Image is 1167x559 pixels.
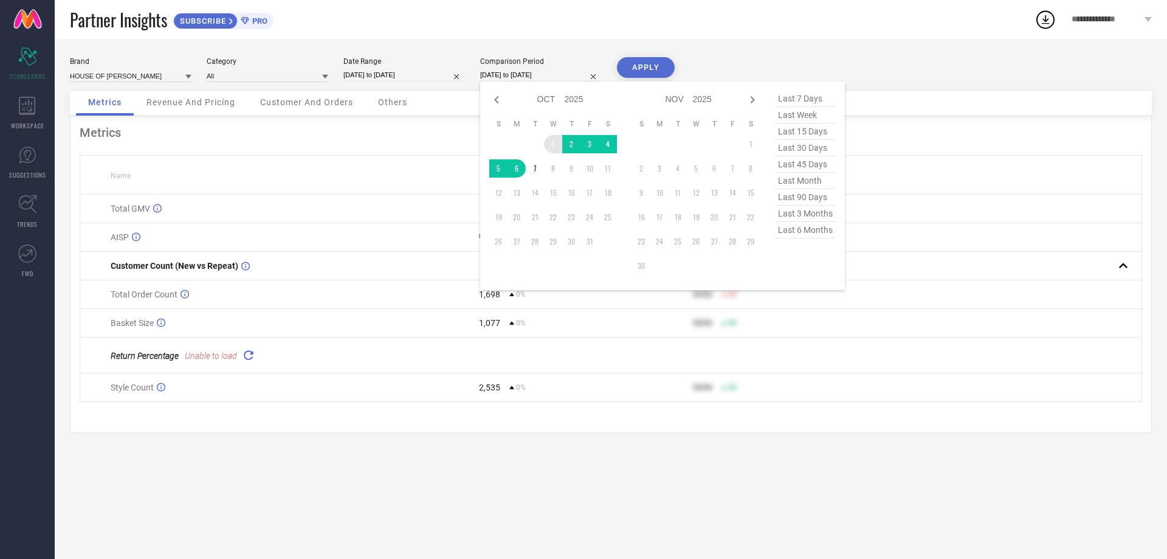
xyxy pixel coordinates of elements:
[146,97,235,107] span: Revenue And Pricing
[111,318,154,328] span: Basket Size
[111,383,154,392] span: Style Count
[343,69,465,82] input: Select date range
[705,159,723,178] td: Thu Nov 06 2025
[742,135,760,153] td: Sat Nov 01 2025
[580,159,599,178] td: Fri Oct 10 2025
[580,232,599,251] td: Fri Oct 31 2025
[693,383,712,392] div: 9999
[22,269,33,278] span: FWD
[687,232,705,251] td: Wed Nov 26 2025
[544,135,562,153] td: Wed Oct 01 2025
[111,351,179,361] span: Return Percentage
[650,159,669,178] td: Mon Nov 03 2025
[775,140,836,156] span: last 30 days
[544,232,562,251] td: Wed Oct 29 2025
[742,184,760,202] td: Sat Nov 15 2025
[580,208,599,226] td: Fri Oct 24 2025
[111,232,129,242] span: AISP
[489,208,508,226] td: Sun Oct 19 2025
[650,208,669,226] td: Mon Nov 17 2025
[508,184,526,202] td: Mon Oct 13 2025
[10,72,46,81] span: SCORECARDS
[705,208,723,226] td: Thu Nov 20 2025
[599,159,617,178] td: Sat Oct 11 2025
[207,57,328,66] div: Category
[526,159,544,178] td: Tue Oct 07 2025
[80,125,1142,140] div: Metrics
[632,208,650,226] td: Sun Nov 16 2025
[723,208,742,226] td: Fri Nov 21 2025
[88,97,122,107] span: Metrics
[705,184,723,202] td: Thu Nov 13 2025
[669,208,687,226] td: Tue Nov 18 2025
[687,208,705,226] td: Wed Nov 19 2025
[650,232,669,251] td: Mon Nov 24 2025
[580,119,599,129] th: Friday
[599,184,617,202] td: Sat Oct 18 2025
[526,184,544,202] td: Tue Oct 14 2025
[526,208,544,226] td: Tue Oct 21 2025
[1034,9,1056,30] div: Open download list
[723,119,742,129] th: Friday
[728,383,737,392] span: 50
[723,159,742,178] td: Fri Nov 07 2025
[632,257,650,275] td: Sun Nov 30 2025
[185,351,237,361] span: Unable to load
[479,290,500,299] div: 1,698
[775,206,836,222] span: last 3 months
[693,318,712,328] div: 9999
[705,232,723,251] td: Thu Nov 27 2025
[508,232,526,251] td: Mon Oct 27 2025
[687,159,705,178] td: Wed Nov 05 2025
[723,184,742,202] td: Fri Nov 14 2025
[17,220,38,229] span: TRENDS
[544,159,562,178] td: Wed Oct 08 2025
[617,57,675,78] button: APPLY
[562,159,580,178] td: Thu Oct 09 2025
[544,208,562,226] td: Wed Oct 22 2025
[516,383,526,392] span: 0%
[669,184,687,202] td: Tue Nov 11 2025
[111,261,238,271] span: Customer Count (New vs Repeat)
[260,97,353,107] span: Customer And Orders
[516,319,526,327] span: 0%
[669,159,687,178] td: Tue Nov 04 2025
[693,290,712,299] div: 9999
[508,159,526,178] td: Mon Oct 06 2025
[775,91,836,107] span: last 7 days
[249,16,267,26] span: PRO
[742,159,760,178] td: Sat Nov 08 2025
[599,208,617,226] td: Sat Oct 25 2025
[742,119,760,129] th: Saturday
[479,318,500,328] div: 1,077
[544,184,562,202] td: Wed Oct 15 2025
[9,170,46,179] span: SUGGESTIONS
[489,184,508,202] td: Sun Oct 12 2025
[632,184,650,202] td: Sun Nov 09 2025
[742,232,760,251] td: Sat Nov 29 2025
[508,119,526,129] th: Monday
[378,97,407,107] span: Others
[580,135,599,153] td: Fri Oct 03 2025
[489,92,504,107] div: Previous month
[723,232,742,251] td: Fri Nov 28 2025
[489,232,508,251] td: Sun Oct 26 2025
[562,135,580,153] td: Thu Oct 02 2025
[70,57,191,66] div: Brand
[728,319,737,327] span: 50
[562,208,580,226] td: Thu Oct 23 2025
[516,290,526,299] span: 0%
[775,123,836,140] span: last 15 days
[775,222,836,238] span: last 6 months
[479,383,500,392] div: 2,535
[480,57,602,66] div: Comparison Period
[174,16,229,26] span: SUBSCRIBE
[705,119,723,129] th: Thursday
[70,7,167,32] span: Partner Insights
[775,107,836,123] span: last week
[240,347,257,364] div: Reload "Return Percentage "
[775,173,836,189] span: last month
[508,208,526,226] td: Mon Oct 20 2025
[632,159,650,178] td: Sun Nov 02 2025
[728,290,737,299] span: 50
